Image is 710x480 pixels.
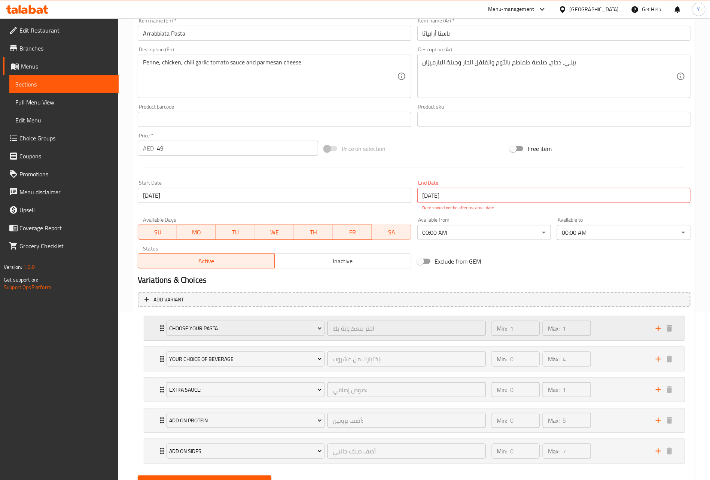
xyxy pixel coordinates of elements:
button: delete [664,323,675,334]
div: Expand [144,439,684,463]
span: Price on selection [342,144,386,153]
span: Grocery Checklist [19,241,113,250]
button: MO [177,225,216,240]
div: [GEOGRAPHIC_DATA] [570,5,619,13]
span: Upsell [19,206,113,215]
p: Max: [548,355,560,364]
li: Expand [138,374,691,405]
a: Full Menu View [9,93,119,111]
span: FR [336,227,369,238]
span: Sections [15,80,113,89]
span: Edit Restaurant [19,26,113,35]
span: Inactive [278,256,408,267]
span: Menus [21,62,113,71]
button: TU [216,225,255,240]
span: Free item [528,144,552,153]
li: Expand [138,405,691,436]
p: Min: [497,416,508,425]
button: Add variant [138,292,691,307]
a: Menus [3,57,119,75]
span: 1.0.0 [23,262,35,272]
a: Grocery Checklist [3,237,119,255]
span: Promotions [19,170,113,179]
button: delete [664,415,675,426]
a: Upsell [3,201,119,219]
input: Enter name Ar [417,26,691,41]
li: Expand [138,436,691,467]
p: Max: [548,324,560,333]
button: Your Choice of Beverage [167,352,324,367]
span: Coverage Report [19,224,113,233]
button: Extra Sauce: [167,382,324,397]
button: Active [138,253,275,268]
input: Please enter product sku [417,112,691,127]
button: Choose Your Pasta [167,321,324,336]
span: Choose Your Pasta [170,324,322,333]
h2: Variations & Choices [138,274,691,286]
input: Please enter product barcode [138,112,411,127]
p: Min: [497,324,508,333]
span: MO [180,227,213,238]
a: Menu disclaimer [3,183,119,201]
span: Coupons [19,152,113,161]
button: add [653,384,664,395]
button: add [653,446,664,457]
a: Coupons [3,147,119,165]
a: Coverage Report [3,219,119,237]
a: Choice Groups [3,129,119,147]
button: TH [294,225,333,240]
span: Edit Menu [15,116,113,125]
p: Max: [548,385,560,394]
span: Active [141,256,272,267]
a: Edit Menu [9,111,119,129]
div: 00:00 AM [557,225,691,240]
input: Enter name En [138,26,411,41]
p: Min: [497,447,508,456]
span: Menu disclaimer [19,188,113,197]
button: add [653,353,664,365]
div: Expand [144,408,684,432]
span: Extra Sauce: [170,385,322,395]
div: Menu-management [488,5,534,14]
li: Expand [138,344,691,374]
button: add [653,323,664,334]
input: Please enter price [157,141,318,156]
span: Branches [19,44,113,53]
li: Expand [138,313,691,344]
button: FR [333,225,372,240]
p: Max: [548,416,560,425]
button: delete [664,446,675,457]
p: Date should not be after maximal date [423,204,685,211]
span: Add on protein [170,416,322,425]
a: Sections [9,75,119,93]
button: delete [664,353,675,365]
button: SU [138,225,177,240]
span: WE [258,227,291,238]
div: Expand [144,316,684,340]
span: Exclude from GEM [435,257,481,266]
button: WE [255,225,294,240]
span: Get support on: [4,275,38,285]
p: Max: [548,447,560,456]
span: TU [219,227,252,238]
div: Expand [144,378,684,402]
span: Add on Sides [170,447,322,456]
span: Y [697,5,700,13]
a: Promotions [3,165,119,183]
button: add [653,415,664,426]
button: Add on protein [167,413,324,428]
span: Full Menu View [15,98,113,107]
textarea: Penne, chicken, chili garlic tomato sauce and parmesan cheese. [143,59,397,94]
button: SA [372,225,411,240]
span: SU [141,227,174,238]
div: 00:00 AM [417,225,551,240]
span: Add variant [153,295,184,304]
span: Version: [4,262,22,272]
a: Support.OpsPlatform [4,282,51,292]
p: Min: [497,385,508,394]
span: Your Choice of Beverage [170,355,322,364]
div: Expand [144,347,684,371]
button: Add on Sides [167,444,324,459]
button: Inactive [274,253,411,268]
a: Branches [3,39,119,57]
